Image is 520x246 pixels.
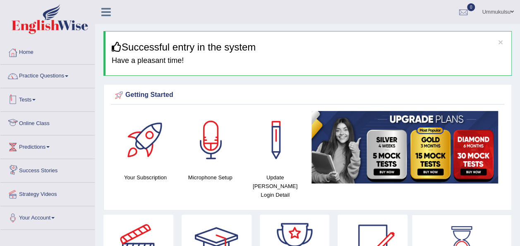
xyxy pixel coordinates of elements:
button: × [498,38,503,46]
a: Tests [0,88,95,109]
a: Online Class [0,112,95,133]
div: Getting Started [113,89,502,101]
img: small5.jpg [312,111,498,183]
h4: Update [PERSON_NAME] Login Detail [247,173,304,199]
a: Your Account [0,206,95,227]
h4: Have a pleasant time! [112,57,505,65]
a: Practice Questions [0,65,95,85]
a: Strategy Videos [0,183,95,203]
a: Home [0,41,95,62]
h4: Microphone Setup [182,173,239,182]
a: Success Stories [0,159,95,180]
a: Predictions [0,135,95,156]
h4: Your Subscription [117,173,174,182]
h3: Successful entry in the system [112,42,505,53]
span: 0 [467,3,475,11]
